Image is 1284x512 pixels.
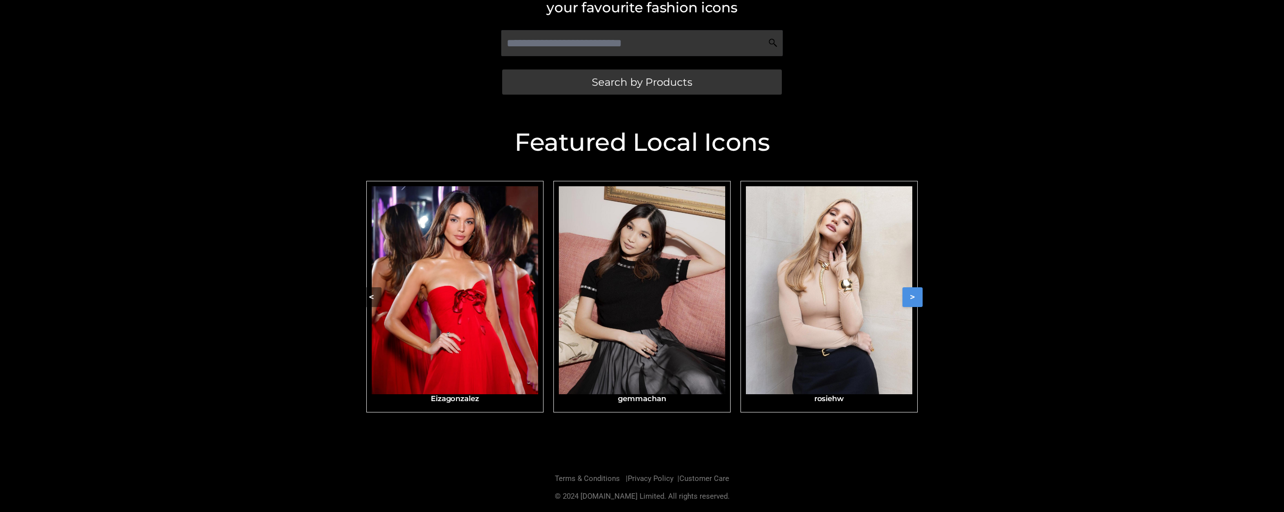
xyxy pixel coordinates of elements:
[502,69,782,95] a: Search by Products
[361,130,923,155] h2: Featured Local Icons​
[746,394,912,403] h3: rosiehw
[679,474,729,483] a: Customer Care
[628,474,679,483] a: Privacy Policy |
[559,186,725,394] img: gemmachan
[768,38,778,48] img: Search Icon
[559,394,725,403] h3: gemmachan
[366,181,544,412] a: EizagonzalezEizagonzalez
[746,186,912,394] img: rosiehw
[902,287,923,307] button: >
[361,181,923,413] div: Carousel Navigation
[361,287,382,307] button: <
[372,394,538,403] h3: Eizagonzalez
[372,186,538,394] img: Eizagonzalez
[592,77,692,87] span: Search by Products
[553,181,731,412] a: gemmachangemmachan
[555,474,628,483] a: Terms & Conditions |
[740,181,918,412] a: rosiehwrosiehw
[361,490,923,503] p: © 2024 [DOMAIN_NAME] Limited. All rights reserved.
